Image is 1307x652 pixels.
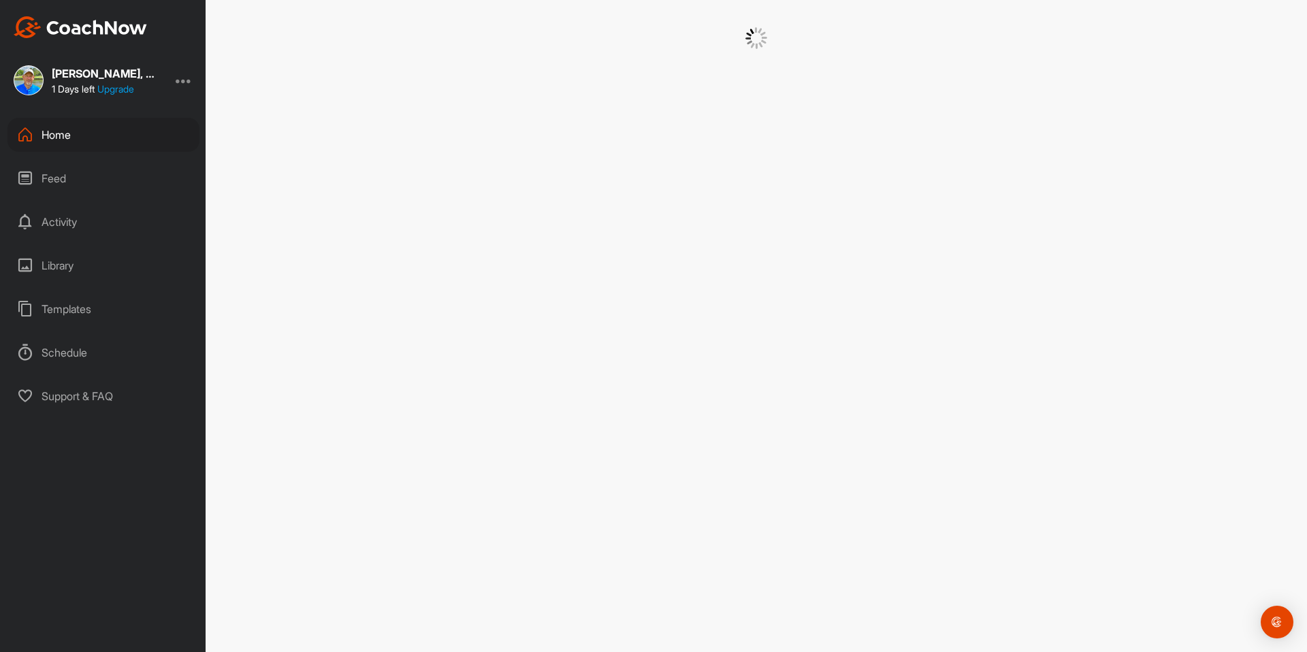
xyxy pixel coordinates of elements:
[7,292,199,326] div: Templates
[745,27,767,49] img: G6gVgL6ErOh57ABN0eRmCEwV0I4iEi4d8EwaPGI0tHgoAbU4EAHFLEQAh+QQFCgALACwIAA4AGAASAAAEbHDJSesaOCdk+8xg...
[7,118,199,152] div: Home
[1261,606,1293,638] div: Open Intercom Messenger
[52,68,161,79] div: [PERSON_NAME], PGA
[7,379,199,413] div: Support & FAQ
[7,205,199,239] div: Activity
[7,248,199,282] div: Library
[97,83,134,95] a: Upgrade
[52,83,95,95] span: 1 Days left
[7,336,199,370] div: Schedule
[14,16,147,38] img: CoachNow
[14,65,44,95] img: square_084b3329ecb6310f6f50e9486781b3d4.jpg
[7,161,199,195] div: Feed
